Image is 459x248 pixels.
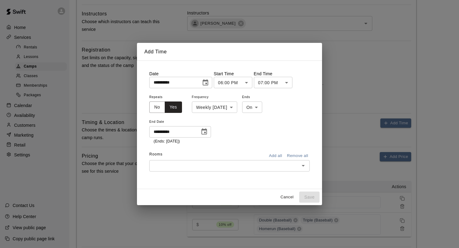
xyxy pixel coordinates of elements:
p: Date [149,71,212,77]
p: End Time [254,71,292,77]
p: (Ends: [DATE]) [154,138,207,145]
button: Remove all [285,151,310,161]
span: Frequency [192,93,237,101]
button: Add all [266,151,285,161]
span: Rooms [149,152,163,156]
button: Choose date, selected date is Nov 4, 2025 [199,76,212,89]
h2: Add Time [137,43,322,61]
div: outlined button group [149,101,182,113]
div: Weekly [DATE] [192,101,237,113]
button: Cancel [277,192,297,202]
div: 07:00 PM [254,77,292,88]
span: End Date [149,118,211,126]
button: No [149,101,165,113]
button: Yes [165,101,182,113]
button: Choose date, selected date is Nov 25, 2025 [198,126,210,138]
button: Open [299,161,308,170]
span: Repeats [149,93,187,101]
div: On [242,101,263,113]
div: 06:00 PM [214,77,252,88]
span: Ends [242,93,263,101]
p: Start Time [214,71,252,77]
